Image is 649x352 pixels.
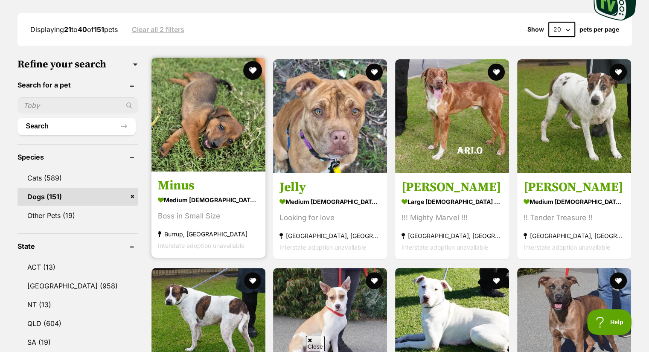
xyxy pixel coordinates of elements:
[402,196,503,208] strong: large [DEMOGRAPHIC_DATA] Dog
[158,194,259,207] strong: medium [DEMOGRAPHIC_DATA] Dog
[17,314,138,332] a: QLD (604)
[610,272,627,289] button: favourite
[94,25,104,34] strong: 151
[78,25,87,34] strong: 40
[17,188,138,206] a: Dogs (151)
[158,178,259,194] h3: Minus
[524,196,625,208] strong: medium [DEMOGRAPHIC_DATA] Dog
[132,26,184,33] a: Clear all 2 filters
[64,25,71,34] strong: 21
[517,173,631,260] a: [PERSON_NAME] medium [DEMOGRAPHIC_DATA] Dog !! Tender Treasure !! [GEOGRAPHIC_DATA], [GEOGRAPHIC_...
[306,336,325,351] span: Close
[243,61,262,80] button: favourite
[17,153,138,161] header: Species
[279,212,381,224] div: Looking for love
[17,277,138,295] a: [GEOGRAPHIC_DATA] (958)
[524,230,625,242] strong: [GEOGRAPHIC_DATA], [GEOGRAPHIC_DATA]
[402,230,503,242] strong: [GEOGRAPHIC_DATA], [GEOGRAPHIC_DATA]
[488,64,505,81] button: favourite
[17,207,138,224] a: Other Pets (19)
[17,118,136,135] button: Search
[273,173,387,260] a: Jelly medium [DEMOGRAPHIC_DATA] Dog Looking for love [GEOGRAPHIC_DATA], [GEOGRAPHIC_DATA] Interst...
[17,81,138,89] header: Search for a pet
[158,242,244,250] span: Interstate adoption unavailable
[17,242,138,250] header: State
[402,212,503,224] div: !!! Mighty Marvel !!!
[488,272,505,289] button: favourite
[17,58,138,70] h3: Refine your search
[17,97,138,113] input: Toby
[366,272,383,289] button: favourite
[524,244,610,251] span: Interstate adoption unavailable
[402,244,488,251] span: Interstate adoption unavailable
[527,26,544,33] span: Show
[279,230,381,242] strong: [GEOGRAPHIC_DATA], [GEOGRAPHIC_DATA]
[524,180,625,196] h3: [PERSON_NAME]
[579,26,619,33] label: pets per page
[158,211,259,222] div: Boss in Small Size
[279,244,366,251] span: Interstate adoption unavailable
[395,59,509,173] img: Arlo - Great Dane x Catahoula Leopard Dog
[366,64,383,81] button: favourite
[151,172,265,258] a: Minus medium [DEMOGRAPHIC_DATA] Dog Boss in Small Size Burrup, [GEOGRAPHIC_DATA] Interstate adopt...
[30,25,118,34] span: Displaying to of pets
[402,180,503,196] h3: [PERSON_NAME]
[17,296,138,314] a: NT (13)
[273,59,387,173] img: Jelly - Staffordshire Bull Terrier Dog
[17,258,138,276] a: ACT (13)
[395,173,509,260] a: [PERSON_NAME] large [DEMOGRAPHIC_DATA] Dog !!! Mighty Marvel !!! [GEOGRAPHIC_DATA], [GEOGRAPHIC_D...
[244,272,261,289] button: favourite
[279,196,381,208] strong: medium [DEMOGRAPHIC_DATA] Dog
[610,64,627,81] button: favourite
[279,180,381,196] h3: Jelly
[517,59,631,173] img: Percy - Mixed breed Dog
[151,58,265,172] img: Minus - Mixed breed Dog
[17,333,138,351] a: SA (19)
[158,229,259,240] strong: Burrup, [GEOGRAPHIC_DATA]
[524,212,625,224] div: !! Tender Treasure !!
[17,169,138,187] a: Cats (589)
[587,309,632,335] iframe: Help Scout Beacon - Open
